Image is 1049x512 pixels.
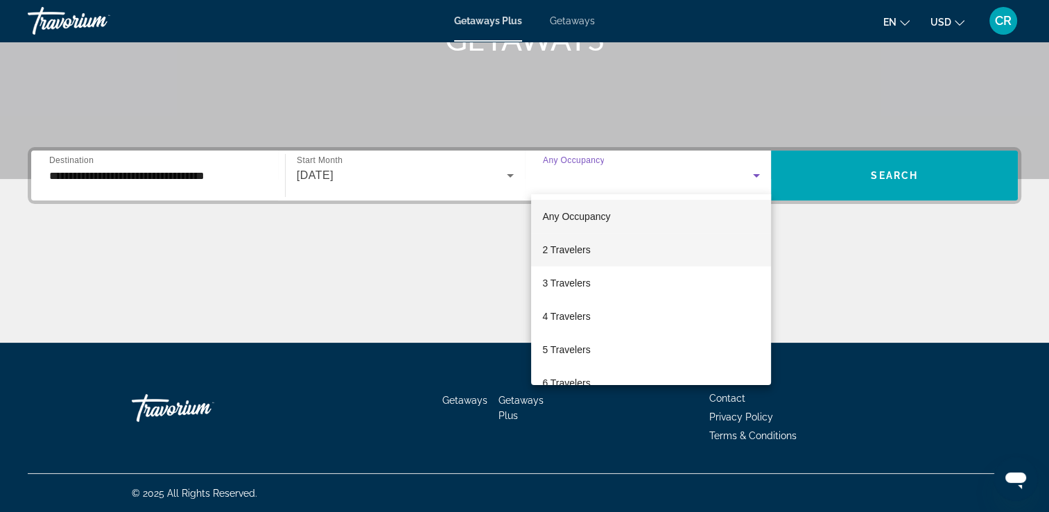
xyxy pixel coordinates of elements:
span: 6 Travelers [542,375,590,391]
span: Any Occupancy [542,211,610,222]
span: 2 Travelers [542,241,590,258]
span: 3 Travelers [542,275,590,291]
span: 5 Travelers [542,341,590,358]
span: 4 Travelers [542,308,590,325]
iframe: Button to launch messaging window [994,456,1038,501]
